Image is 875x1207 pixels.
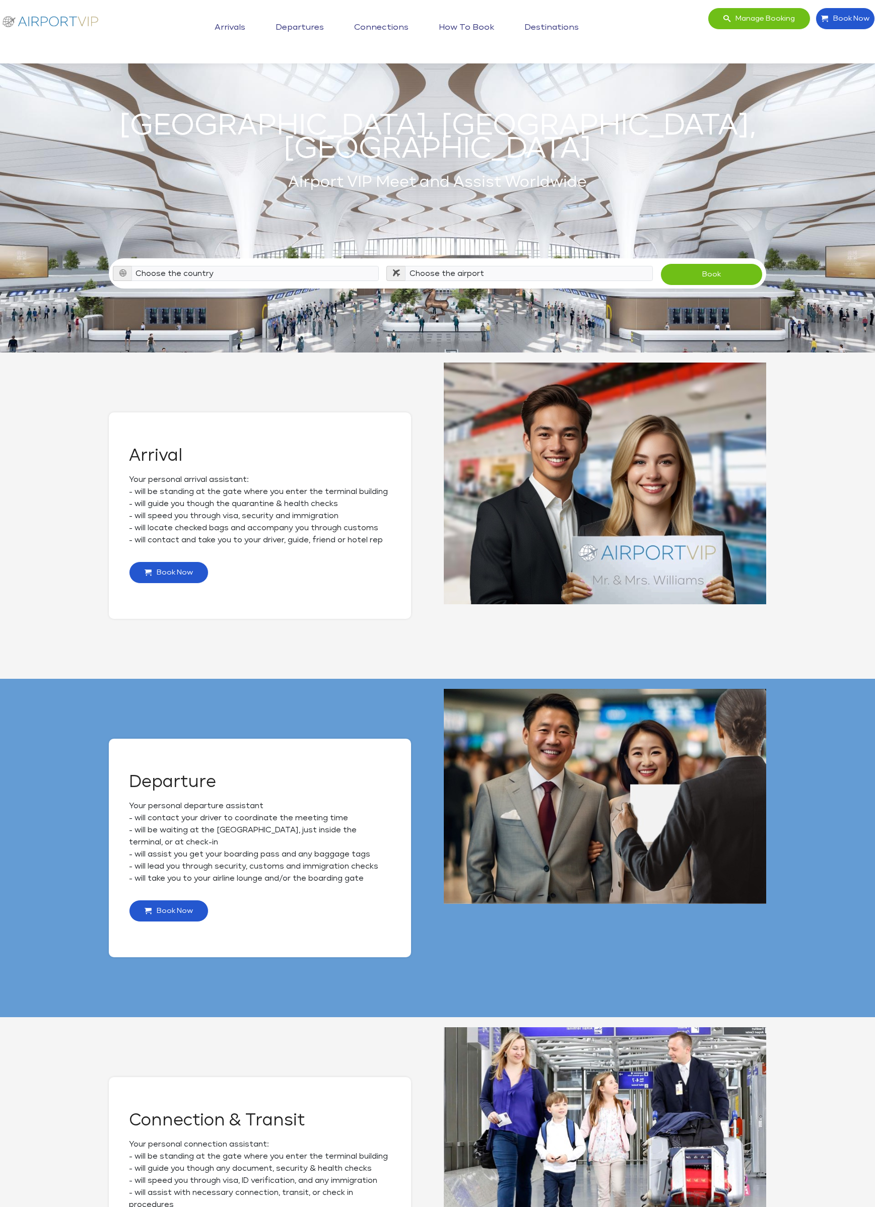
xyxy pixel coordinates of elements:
a: How to book [436,15,497,40]
a: Destinations [522,15,581,40]
span: Book Now [152,900,193,921]
h2: Departure [129,774,391,790]
button: Book [660,263,763,286]
a: Book Now [816,8,875,30]
p: - will be waiting at the [GEOGRAPHIC_DATA], just inside the terminal, or at check-in - will assis... [129,824,391,885]
span: Book Now [828,8,869,29]
h2: Arrival [129,448,391,464]
p: Your personal departure assistant - will contact your driver to coordinate the meeting time [129,800,391,824]
span: Manage booking [730,8,795,29]
h2: Airport VIP Meet and Assist Worldwide [109,171,766,194]
p: - will guide you though any document, security & health checks [129,1163,391,1175]
h2: Connection & Transit [129,1112,391,1128]
p: Your personal arrival assistant: - will be standing at the gate where you enter the terminal buil... [129,474,391,510]
p: - will speed you through visa, security and immigration - will locate checked bags and accompany ... [129,510,391,546]
span: Book Now [152,562,193,583]
div: Airport Select VIP Connection Transit [109,689,766,1007]
a: Departures [273,15,326,40]
p: Your personal connection assistant: - will be standing at the gate where you enter the terminal b... [129,1139,391,1163]
h1: [GEOGRAPHIC_DATA], [GEOGRAPHIC_DATA], [GEOGRAPHIC_DATA] [109,115,766,161]
a: Connections [352,15,411,40]
a: Book Now [129,900,209,922]
a: Manage booking [708,8,811,30]
a: Book Now [129,561,209,584]
a: Arrivals [212,15,248,40]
